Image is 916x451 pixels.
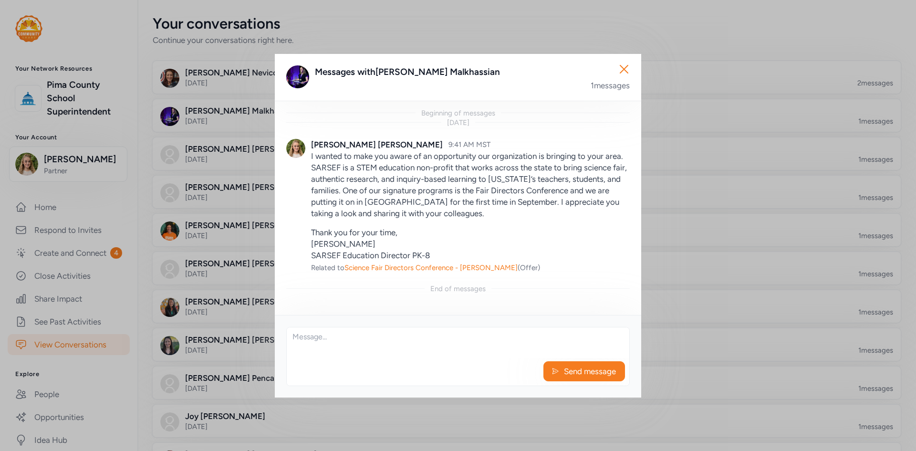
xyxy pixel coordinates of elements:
[286,65,309,88] img: Avatar
[311,227,630,261] p: Thank you for your time, [PERSON_NAME] SARSEF Education Director PK-8
[421,108,495,118] div: Beginning of messages
[344,263,518,272] span: Science Fair Directors Conference - [PERSON_NAME]
[311,263,540,272] span: Related to (Offer)
[311,139,443,150] div: [PERSON_NAME] [PERSON_NAME]
[543,361,625,381] button: Send message
[286,139,305,158] img: Avatar
[315,65,630,79] div: Messages with [PERSON_NAME] Malkhassian
[563,366,617,377] span: Send message
[430,284,486,294] div: End of messages
[448,140,490,149] span: 9:41 AM MST
[311,150,630,219] p: I wanted to make you aware of an opportunity our organization is bringing to your area. SARSEF is...
[447,118,469,127] div: [DATE]
[591,80,630,91] div: 1 messages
